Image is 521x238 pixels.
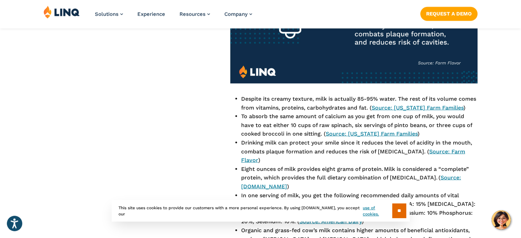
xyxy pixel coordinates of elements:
[363,205,392,217] a: use of cookies.
[95,5,252,28] nav: Primary Navigation
[44,5,80,18] img: LINQ | K‑12 Software
[241,191,477,226] li: In one serving of milk, you get the following recommended daily amounts of vital vitamins, based ...
[420,7,477,21] a: Request a Demo
[224,11,252,17] a: Company
[95,11,123,17] a: Solutions
[241,165,477,191] li: Eight ounces of milk provides eight grams of protein. Milk is considered a “complete” protein, wh...
[112,200,410,222] div: This site uses cookies to provide our customers with a more personal experience. By using [DOMAIN...
[241,138,477,165] li: Drinking milk can protect your smile since it reduces the level of acidity in the mouth, combats ...
[224,11,248,17] span: Company
[326,130,418,137] a: Source: [US_STATE] Farm Families
[179,11,206,17] span: Resources
[241,112,477,138] li: To absorb the same amount of calcium as you get from one cup of milk, you would have to eat eithe...
[241,95,477,112] li: Despite its creamy texture, milk is actually 85-95% water. The rest of its volume comes from vita...
[372,104,463,111] a: Source: [US_STATE] Farm Families
[179,11,210,17] a: Resources
[95,11,119,17] span: Solutions
[241,174,461,190] a: Source: [DOMAIN_NAME]
[137,11,165,17] a: Experience
[492,210,511,229] button: Hello, have a question? Let’s chat.
[420,5,477,21] nav: Button Navigation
